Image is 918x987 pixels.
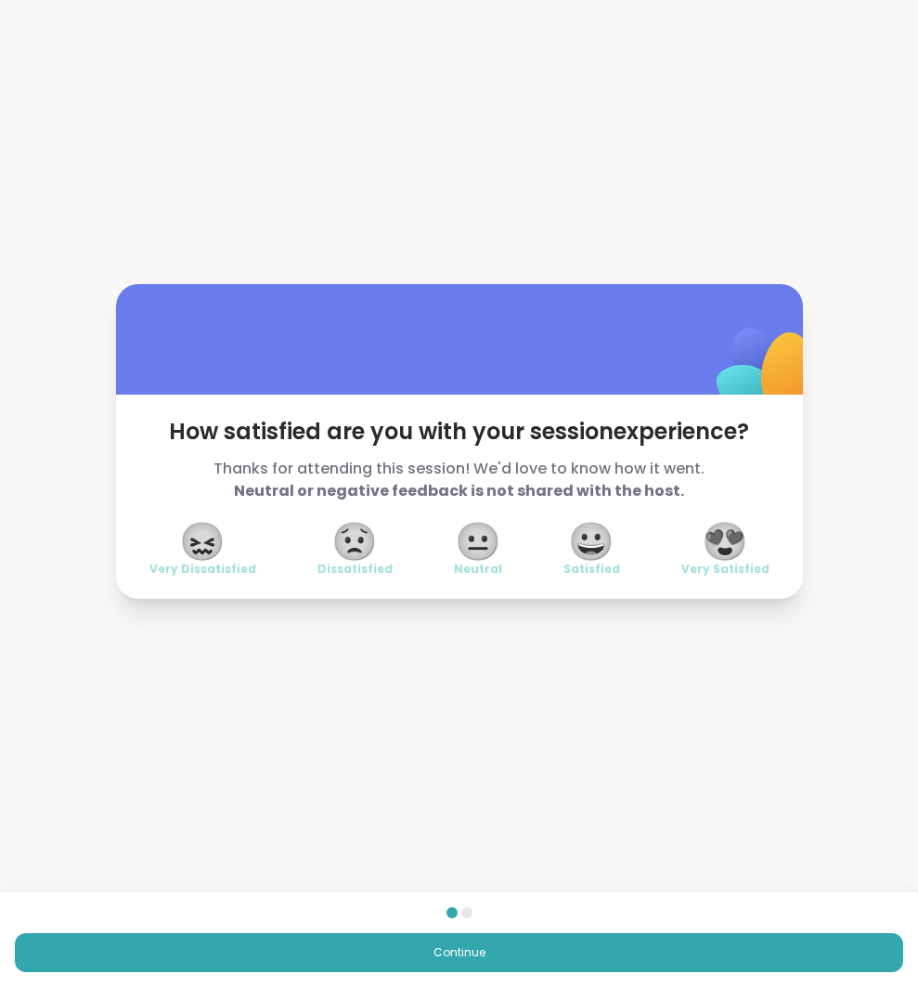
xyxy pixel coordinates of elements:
[179,525,226,558] span: 😖
[149,458,769,502] span: Thanks for attending this session! We'd love to know how it went.
[455,525,501,558] span: 😐
[673,279,858,464] img: ShareWell Logomark
[563,562,620,577] span: Satisfied
[149,562,256,577] span: Very Dissatisfied
[15,933,903,972] button: Continue
[331,525,378,558] span: 😟
[317,562,393,577] span: Dissatisfied
[234,480,684,501] b: Neutral or negative feedback is not shared with the host.
[149,417,769,447] span: How satisfied are you with your session experience?
[454,562,502,577] span: Neutral
[681,562,769,577] span: Very Satisfied
[702,525,748,558] span: 😍
[433,944,485,961] span: Continue
[568,525,614,558] span: 😀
